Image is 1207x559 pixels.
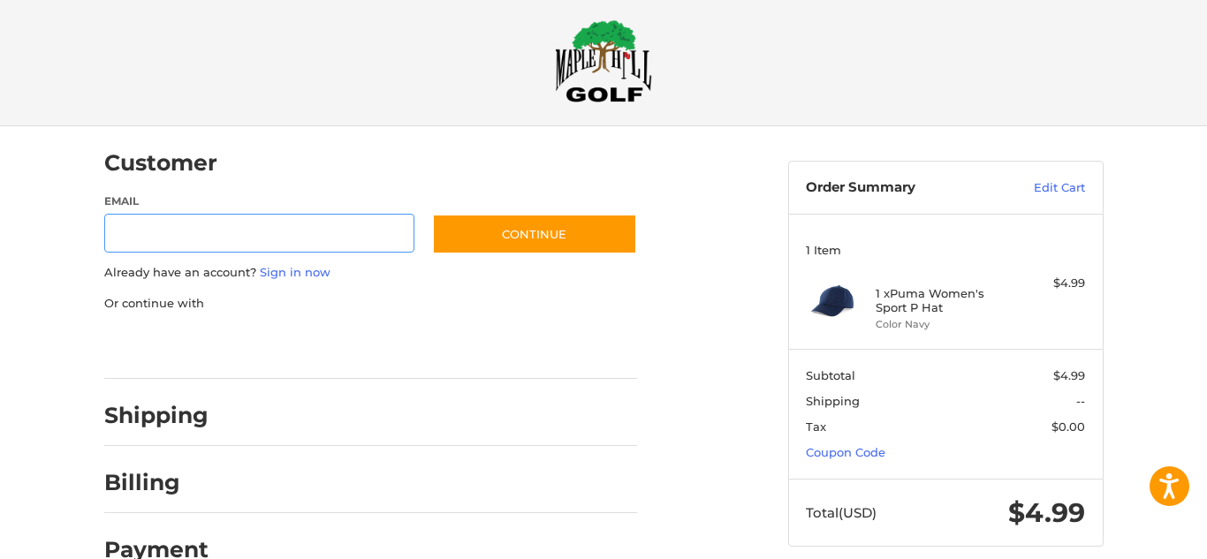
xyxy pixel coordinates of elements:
[248,329,381,361] iframe: PayPal-paylater
[104,295,637,313] p: Or continue with
[432,214,637,254] button: Continue
[876,286,1011,315] h4: 1 x Puma Women's Sport P Hat
[1053,368,1085,382] span: $4.99
[104,149,217,177] h2: Customer
[1051,419,1085,434] span: $0.00
[806,394,860,408] span: Shipping
[806,504,877,521] span: Total (USD)
[104,402,209,429] h2: Shipping
[398,329,530,361] iframe: PayPal-venmo
[806,445,885,459] a: Coupon Code
[555,19,652,102] img: Maple Hill Golf
[260,265,330,279] a: Sign in now
[1076,394,1085,408] span: --
[806,243,1085,257] h3: 1 Item
[806,368,855,382] span: Subtotal
[104,264,637,282] p: Already have an account?
[806,419,826,434] span: Tax
[1015,275,1085,292] div: $4.99
[996,179,1085,197] a: Edit Cart
[104,193,415,209] label: Email
[876,317,1011,332] li: Color Navy
[1008,496,1085,529] span: $4.99
[104,469,208,496] h2: Billing
[98,329,231,361] iframe: PayPal-paypal
[806,179,996,197] h3: Order Summary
